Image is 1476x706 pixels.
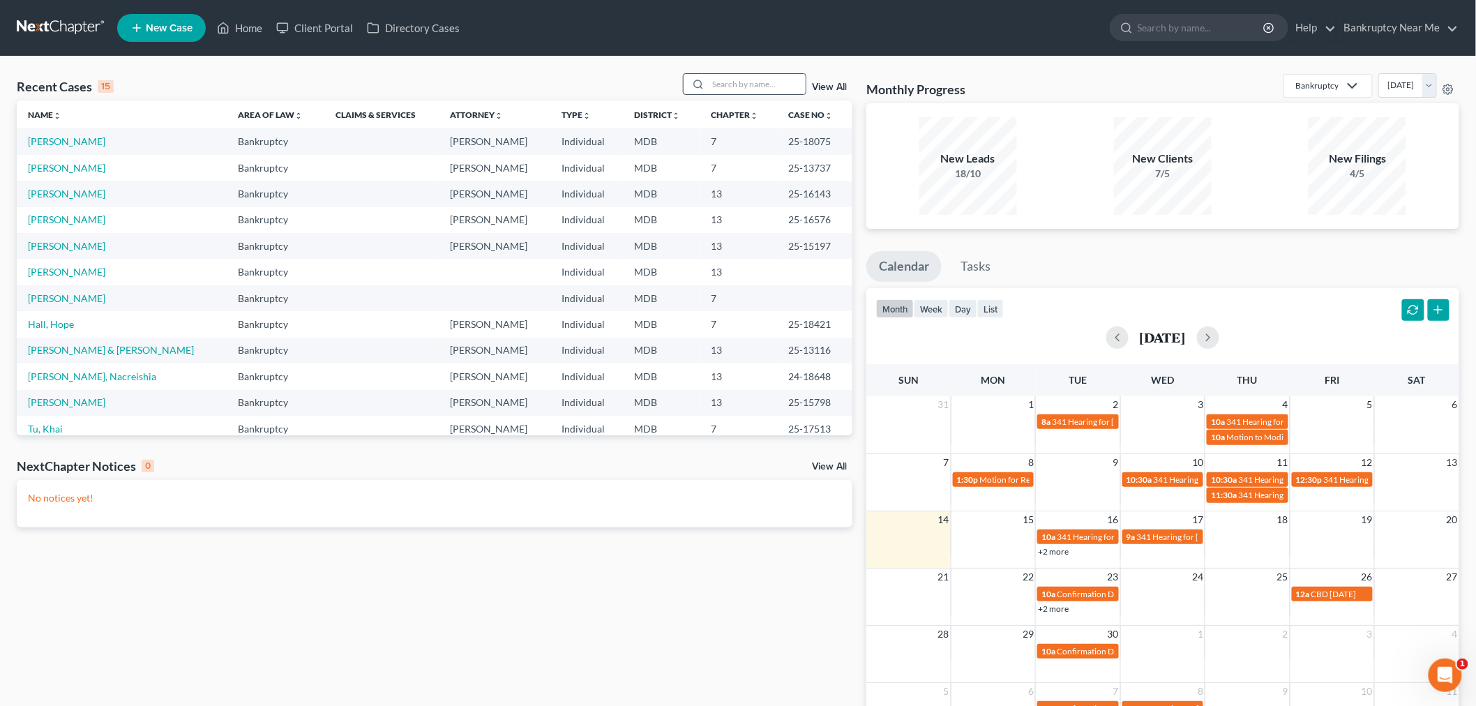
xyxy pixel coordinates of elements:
td: 13 [700,390,778,416]
span: New Case [146,23,193,33]
div: New Clients [1114,151,1212,167]
span: 15 [1021,511,1035,528]
td: 25-18075 [778,128,852,154]
span: 12a [1296,589,1310,599]
a: View All [812,82,847,92]
div: New Leads [919,151,1017,167]
a: [PERSON_NAME] [28,135,105,147]
input: Search by name... [1138,15,1265,40]
span: 5 [1366,396,1374,413]
td: Bankruptcy [227,311,324,337]
span: 10a [1041,646,1055,656]
a: +2 more [1038,546,1069,557]
span: 23 [1106,569,1120,585]
i: unfold_more [750,112,758,120]
a: Typeunfold_more [562,110,591,120]
a: [PERSON_NAME] [28,240,105,252]
td: 25-15197 [778,233,852,259]
i: unfold_more [825,112,834,120]
span: 10 [1191,454,1205,471]
span: 30 [1106,626,1120,643]
span: 8 [1196,683,1205,700]
span: Sat [1408,374,1426,386]
td: 7 [700,128,778,154]
span: 341 Hearing for [PERSON_NAME] [1137,532,1262,542]
td: 25-15798 [778,390,852,416]
td: [PERSON_NAME] [439,207,550,233]
div: Bankruptcy [1295,80,1339,91]
td: MDB [624,390,700,416]
span: Mon [981,374,1006,386]
td: Individual [550,259,624,285]
span: 25 [1276,569,1290,585]
td: [PERSON_NAME] [439,416,550,442]
td: [PERSON_NAME] [439,338,550,363]
td: Individual [550,155,624,181]
span: 10a [1041,589,1055,599]
td: 25-13737 [778,155,852,181]
span: 341 Hearing for [PERSON_NAME] [1238,490,1363,500]
span: 18 [1276,511,1290,528]
span: 341 Hearing for [PERSON_NAME], Cleopathra [1226,416,1396,427]
span: 341 Hearing for [PERSON_NAME] [1324,474,1449,485]
span: Motion for Relief Hearing [980,474,1073,485]
td: Individual [550,416,624,442]
td: MDB [624,363,700,389]
td: Bankruptcy [227,128,324,154]
span: 1 [1196,626,1205,643]
span: Tue [1069,374,1087,386]
a: [PERSON_NAME] [28,266,105,278]
i: unfold_more [672,112,681,120]
div: 15 [98,80,114,93]
a: [PERSON_NAME] [28,188,105,200]
a: [PERSON_NAME] [28,396,105,408]
span: 22 [1021,569,1035,585]
span: 6 [1451,396,1459,413]
span: 1 [1457,659,1468,670]
td: Bankruptcy [227,233,324,259]
span: 14 [937,511,951,528]
span: 10:30a [1211,474,1237,485]
td: Bankruptcy [227,207,324,233]
td: 25-17513 [778,416,852,442]
div: 4/5 [1309,167,1406,181]
a: Home [210,15,269,40]
td: Bankruptcy [227,363,324,389]
a: +2 more [1038,603,1069,614]
i: unfold_more [582,112,591,120]
span: 11 [1276,454,1290,471]
span: 5 [942,683,951,700]
td: 13 [700,338,778,363]
td: Individual [550,128,624,154]
td: [PERSON_NAME] [439,128,550,154]
td: Individual [550,338,624,363]
span: 10a [1041,532,1055,542]
td: 25-16576 [778,207,852,233]
td: MDB [624,285,700,311]
a: [PERSON_NAME] & [PERSON_NAME] [28,344,194,356]
span: 17 [1191,511,1205,528]
span: 11:30a [1211,490,1237,500]
td: Bankruptcy [227,155,324,181]
span: 29 [1021,626,1035,643]
span: 1:30p [957,474,979,485]
span: 9 [1281,683,1290,700]
td: Bankruptcy [227,338,324,363]
a: Case Nounfold_more [789,110,834,120]
span: 24 [1191,569,1205,585]
span: 10 [1360,683,1374,700]
span: 13 [1445,454,1459,471]
td: 24-18648 [778,363,852,389]
div: NextChapter Notices [17,458,154,474]
td: 13 [700,207,778,233]
a: [PERSON_NAME] [28,292,105,304]
td: MDB [624,233,700,259]
td: [PERSON_NAME] [439,233,550,259]
h3: Monthly Progress [866,81,965,98]
span: 341 Hearing for [PERSON_NAME] [1057,532,1182,542]
span: 19 [1360,511,1374,528]
iframe: Intercom live chat [1429,659,1462,692]
td: Bankruptcy [227,285,324,311]
button: week [914,299,949,318]
td: [PERSON_NAME] [439,390,550,416]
